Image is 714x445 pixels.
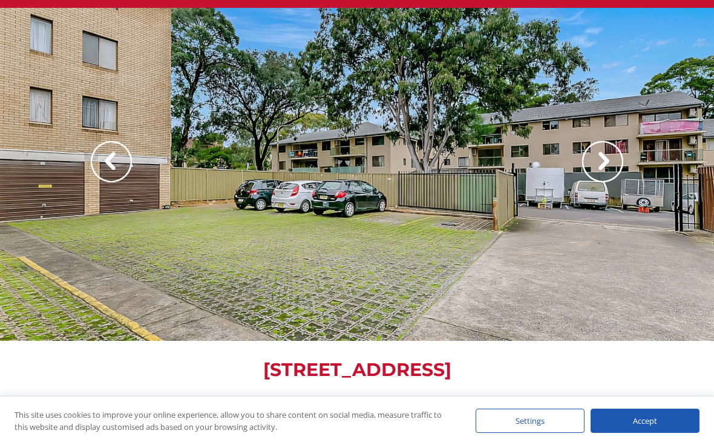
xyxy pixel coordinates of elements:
[476,409,585,433] div: Settings
[91,141,132,182] img: Arrow slider
[591,409,699,433] div: Accept
[582,141,623,182] img: Arrow slider
[15,409,451,433] div: This site uses cookies to improve your online experience, allow you to share content on social me...
[12,359,702,381] h1: [STREET_ADDRESS]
